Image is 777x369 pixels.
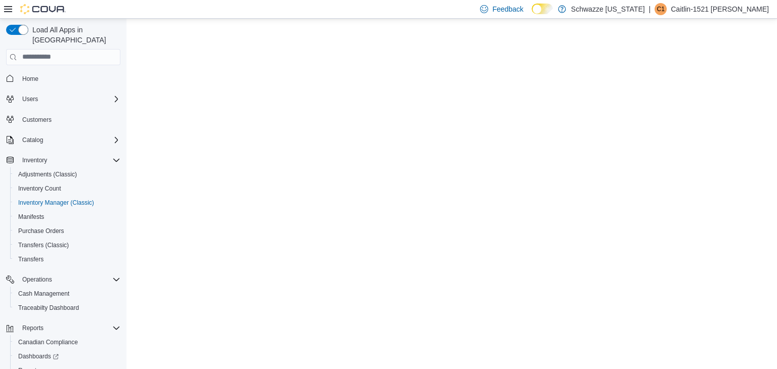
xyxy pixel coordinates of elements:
[14,197,98,209] a: Inventory Manager (Classic)
[18,273,56,286] button: Operations
[18,154,120,166] span: Inventory
[649,3,651,15] p: |
[14,350,63,362] a: Dashboards
[18,290,69,298] span: Cash Management
[655,3,667,15] div: Caitlin-1521 Noll
[18,338,78,346] span: Canadian Compliance
[14,253,48,265] a: Transfers
[18,352,59,360] span: Dashboards
[18,322,120,334] span: Reports
[14,288,73,300] a: Cash Management
[14,211,120,223] span: Manifests
[14,182,65,195] a: Inventory Count
[10,349,124,363] a: Dashboards
[14,197,120,209] span: Inventory Manager (Classic)
[22,136,43,144] span: Catalog
[22,75,38,83] span: Home
[10,167,124,181] button: Adjustments (Classic)
[532,14,532,15] span: Dark Mode
[18,113,120,126] span: Customers
[18,322,48,334] button: Reports
[18,72,120,85] span: Home
[18,227,64,235] span: Purchase Orders
[14,168,120,180] span: Adjustments (Classic)
[10,181,124,196] button: Inventory Count
[10,224,124,238] button: Purchase Orders
[2,71,124,86] button: Home
[22,116,52,124] span: Customers
[14,288,120,300] span: Cash Management
[14,182,120,195] span: Inventory Count
[18,93,120,105] span: Users
[14,239,73,251] a: Transfers (Classic)
[22,275,52,284] span: Operations
[14,225,120,237] span: Purchase Orders
[18,304,79,312] span: Traceabilty Dashboard
[14,239,120,251] span: Transfers (Classic)
[657,3,665,15] span: C1
[18,184,61,193] span: Inventory Count
[2,272,124,287] button: Operations
[14,225,68,237] a: Purchase Orders
[2,133,124,147] button: Catalog
[2,112,124,127] button: Customers
[18,73,42,85] a: Home
[532,4,553,14] input: Dark Mode
[2,92,124,106] button: Users
[492,4,523,14] span: Feedback
[2,321,124,335] button: Reports
[10,335,124,349] button: Canadian Compliance
[18,134,120,146] span: Catalog
[18,93,42,105] button: Users
[10,252,124,266] button: Transfers
[18,273,120,286] span: Operations
[14,336,82,348] a: Canadian Compliance
[28,25,120,45] span: Load All Apps in [GEOGRAPHIC_DATA]
[14,211,48,223] a: Manifests
[18,134,47,146] button: Catalog
[22,95,38,103] span: Users
[22,324,44,332] span: Reports
[18,170,77,178] span: Adjustments (Classic)
[571,3,645,15] p: Schwazze [US_STATE]
[10,196,124,210] button: Inventory Manager (Classic)
[671,3,769,15] p: Caitlin-1521 [PERSON_NAME]
[2,153,124,167] button: Inventory
[10,287,124,301] button: Cash Management
[14,336,120,348] span: Canadian Compliance
[10,238,124,252] button: Transfers (Classic)
[18,241,69,249] span: Transfers (Classic)
[10,301,124,315] button: Traceabilty Dashboard
[14,168,81,180] a: Adjustments (Classic)
[18,199,94,207] span: Inventory Manager (Classic)
[20,4,66,14] img: Cova
[18,114,56,126] a: Customers
[22,156,47,164] span: Inventory
[10,210,124,224] button: Manifests
[18,154,51,166] button: Inventory
[14,302,120,314] span: Traceabilty Dashboard
[14,350,120,362] span: Dashboards
[18,255,44,263] span: Transfers
[18,213,44,221] span: Manifests
[14,253,120,265] span: Transfers
[14,302,83,314] a: Traceabilty Dashboard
